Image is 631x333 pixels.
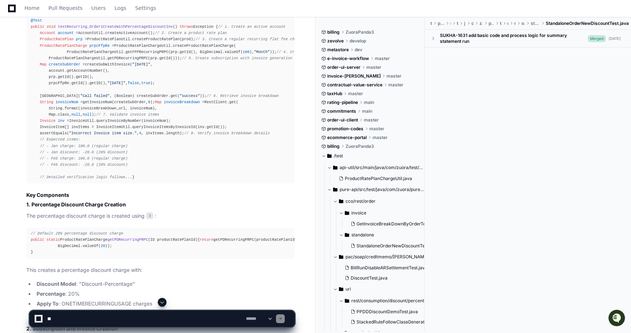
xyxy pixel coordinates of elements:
div: We're offline, but we'll be back soon! [25,62,106,68]
span: api-util/src/main/java/com/zuora/test/core/api/util/soap/subscription [340,165,425,171]
span: invoice [351,210,366,216]
span: null [83,112,92,117]
span: main [364,100,374,105]
span: ZuoraPanda3 [346,29,374,35]
span: // 3. Create a regular recurring flat fee charge (100.0 per month) [195,37,344,41]
svg: Directory [333,185,337,194]
span: test [430,20,432,26]
span: Pull Requests [48,6,82,10]
span: java [464,20,466,26]
span: billing [327,143,340,149]
span: throws [180,25,193,29]
span: master [348,91,363,97]
iframe: Open customer support [608,309,627,329]
span: contractual-value-service [327,82,382,88]
span: ecommerce-portal [327,135,367,141]
button: invoice [339,207,437,219]
span: "[DATE]" [107,81,125,85]
button: BillRunDisableARSettlementTest.java [342,263,427,273]
span: // 4. Create a percentage discount charge (20% discount) [277,50,403,54]
span: uri [346,286,351,292]
span: DiscountTest.java [351,275,388,281]
button: /test [321,150,419,162]
span: ProductRatePlanChargeUtil.java [345,176,412,182]
span: = [83,62,85,67]
span: Logs [115,6,126,10]
span: GetInvoiceBreakDownByOrderTest.java [356,221,439,227]
button: pac/soap/creditmemo/[PERSON_NAME] [333,251,431,263]
span: e-invoice-workflow [327,56,369,61]
svg: Directory [333,163,337,172]
span: // 7. Validate invoice items [96,112,160,117]
span: commitments [327,108,356,114]
span: billing [327,29,340,35]
span: account [58,31,74,35]
img: 1756235613930-3d25f9e4-fa56-45dd-b3ad-e072dfbd1548 [7,55,20,68]
span: = [76,31,78,35]
span: void [46,25,56,29]
span: String [40,100,53,104]
span: 3 [146,212,153,220]
span: pac/soap/creditmemo/[PERSON_NAME] [346,254,428,260]
span: Merged [588,35,606,42]
span: rest [514,20,516,26]
span: Users [92,6,106,10]
span: zuora [479,20,483,26]
span: order-ui-server [327,64,361,70]
span: getPDRecurringPRPC [107,237,148,242]
span: "Month" [254,50,270,54]
span: (ID productRatePlanId) [148,237,198,242]
span: inv [58,119,64,123]
span: true [141,81,150,85]
span: master [366,64,381,70]
span: src [450,20,451,26]
span: testRecurring_Order1CreateWithPercentageDiscountInv [58,25,173,29]
span: null [71,112,81,117]
span: /test [334,153,343,159]
span: order [522,20,524,26]
span: ProductRatePlan [40,37,74,41]
span: // 8. Verify invoice breakdown details [184,131,270,135]
span: cco/rest/order [346,198,376,204]
span: BillRunDisableARSettlementTest.java [351,265,427,271]
div: SUKHA-1631 add basic code and process logic for summary statement run [440,33,588,44]
span: invoiceNum [56,100,78,104]
span: standalone [351,232,374,238]
span: return [200,237,213,242]
span: = [81,100,83,104]
strong: Discount Model [37,281,76,287]
p: This creates a percentage discount charge with: [26,266,295,274]
span: develop [350,38,366,44]
span: taxHub [327,91,342,97]
button: DiscountTest.java [342,273,427,283]
span: public [31,25,44,29]
button: uri [333,283,431,295]
span: "Call failed" [81,94,110,98]
svg: Directory [327,151,332,160]
span: false [128,81,139,85]
span: Home [25,6,40,10]
span: // - Feb discount: -20.0 (20% discount) [40,162,128,167]
span: // Detailed verification logic follows... [40,175,132,179]
a: Powered byPylon [52,76,89,82]
span: cco [507,20,508,26]
span: prp [76,37,82,41]
span: static [46,237,60,242]
span: master [387,73,402,79]
span: test [457,20,458,26]
svg: Directory [339,197,343,206]
span: dev [355,47,362,53]
span: StandaloneOrderNewDiscountTest.java [356,243,438,249]
button: Start new chat [124,57,133,66]
button: api-util/src/main/java/com/zuora/test/core/api/util/soap/subscription [327,162,425,173]
svg: Directory [339,252,343,261]
p: The percentage discount charge is created using : [26,212,295,220]
span: createSubOrder [49,62,80,67]
span: Pylon [73,77,89,82]
span: metastore [327,47,349,53]
span: // Expected items: [40,137,81,142]
span: // Default 20% percentage discount charge [31,231,123,236]
span: order-ui-client [327,117,358,123]
button: pure-api/src/test/java/com/zuora/pureapi/test [327,184,425,195]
